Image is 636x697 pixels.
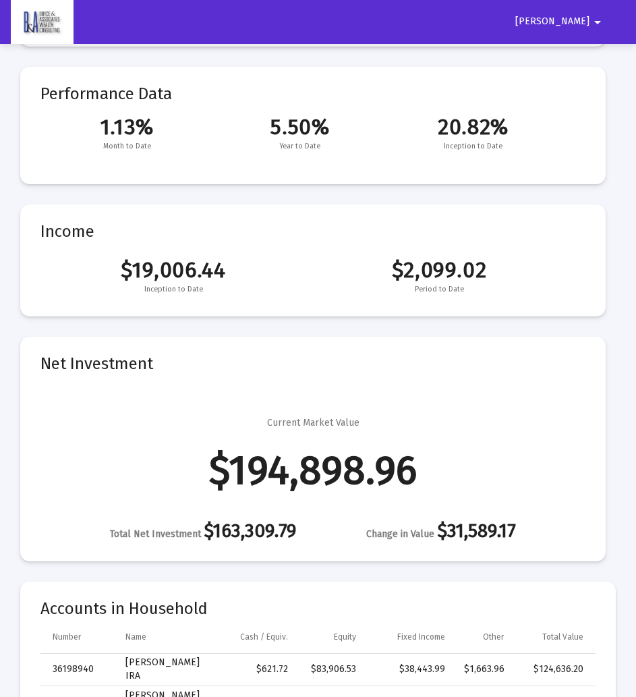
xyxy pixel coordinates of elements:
[125,632,146,642] div: Name
[464,663,504,676] div: $1,663.96
[214,114,387,140] span: 5.50%
[40,114,214,140] span: 1.13%
[110,524,296,541] div: $163,309.79
[219,663,288,676] div: $621.72
[386,114,560,140] span: 20.82%
[214,140,387,153] span: Year to Date
[366,524,516,541] div: $31,589.17
[116,654,210,686] td: [PERSON_NAME] IRA
[306,283,572,296] span: Period to Date
[307,663,356,676] div: $83,906.53
[334,632,356,642] div: Equity
[240,632,288,642] div: Cash / Equiv.
[515,16,589,28] span: [PERSON_NAME]
[116,621,210,653] td: Column Name
[297,621,366,653] td: Column Equity
[523,663,583,676] div: $124,636.20
[366,528,434,540] span: Change in Value
[21,9,63,36] img: Dashboard
[53,632,81,642] div: Number
[40,225,585,238] mat-card-title: Income
[542,632,583,642] div: Total Value
[209,464,417,477] div: $194,898.96
[397,632,445,642] div: Fixed Income
[40,621,116,653] td: Column Number
[375,663,445,676] div: $38,443.99
[513,621,596,653] td: Column Total Value
[366,621,455,653] td: Column Fixed Income
[306,257,572,283] span: $2,099.02
[209,621,297,653] td: Column Cash / Equiv.
[499,8,622,35] button: [PERSON_NAME]
[40,602,596,615] mat-card-title: Accounts in Household
[455,621,513,653] td: Column Other
[483,632,504,642] div: Other
[386,140,560,153] span: Inception to Date
[40,357,585,370] mat-card-title: Net Investment
[40,654,116,686] td: 36198940
[267,416,359,430] div: Current Market Value
[40,87,585,153] mat-card-title: Performance Data
[40,140,214,153] span: Month to Date
[110,528,201,540] span: Total Net Investment
[40,283,306,296] span: Inception to Date
[40,257,306,283] span: $19,006.44
[589,9,606,36] mat-icon: arrow_drop_down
